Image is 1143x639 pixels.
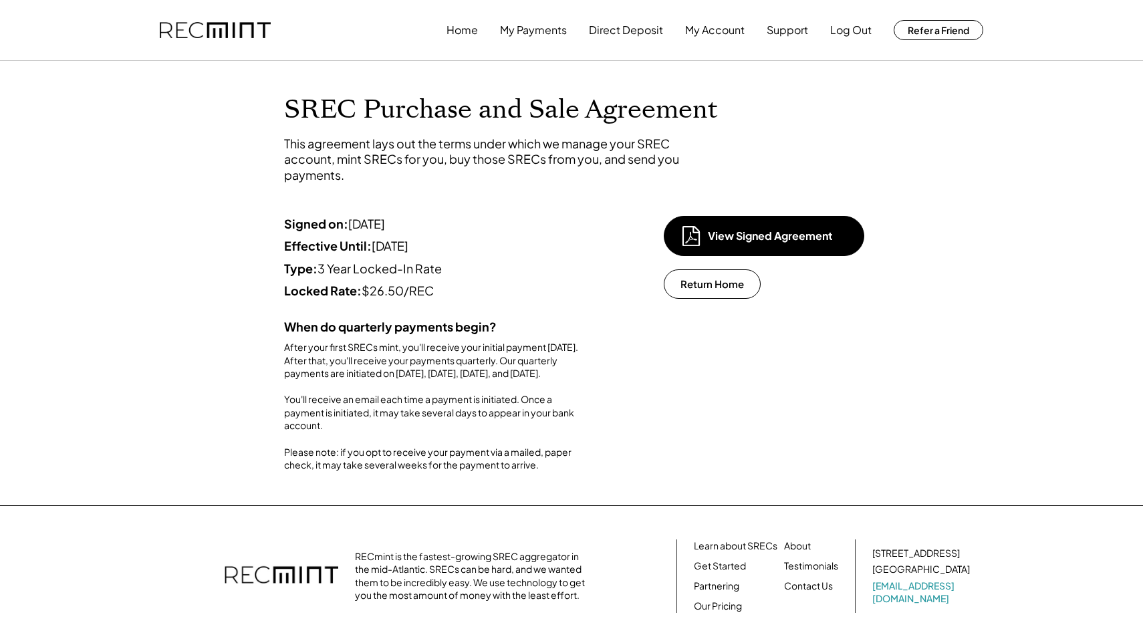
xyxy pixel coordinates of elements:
[225,553,338,600] img: recmint-logotype%403x.png
[284,283,362,298] strong: Locked Rate:
[872,563,970,576] div: [GEOGRAPHIC_DATA]
[284,261,585,276] div: 3 Year Locked-In Rate
[284,261,317,276] strong: Type:
[767,17,808,43] button: Support
[284,238,585,253] div: [DATE]
[784,580,833,593] a: Contact Us
[284,136,685,182] div: This agreement lays out the terms under which we manage your SREC account, mint SRECs for you, bu...
[830,17,872,43] button: Log Out
[355,550,592,602] div: RECmint is the fastest-growing SREC aggregator in the mid-Atlantic. SRECs can be hard, and we wan...
[694,559,746,573] a: Get Started
[447,17,478,43] button: Home
[664,269,761,299] button: Return Home
[872,580,973,606] a: [EMAIL_ADDRESS][DOMAIN_NAME]
[284,283,585,298] div: $26.50/REC
[284,94,859,126] h1: SREC Purchase and Sale Agreement
[694,539,777,553] a: Learn about SRECs
[160,22,271,39] img: recmint-logotype%403x.png
[284,319,497,334] strong: When do quarterly payments begin?
[284,238,372,253] strong: Effective Until:
[784,539,811,553] a: About
[284,216,585,231] div: [DATE]
[694,580,739,593] a: Partnering
[694,600,742,613] a: Our Pricing
[872,547,960,560] div: [STREET_ADDRESS]
[500,17,567,43] button: My Payments
[708,229,842,243] div: View Signed Agreement
[894,20,983,40] button: Refer a Friend
[284,216,348,231] strong: Signed on:
[589,17,663,43] button: Direct Deposit
[284,341,585,472] div: After your first SRECs mint, you'll receive your initial payment [DATE]. After that, you'll recei...
[784,559,838,573] a: Testimonials
[685,17,745,43] button: My Account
